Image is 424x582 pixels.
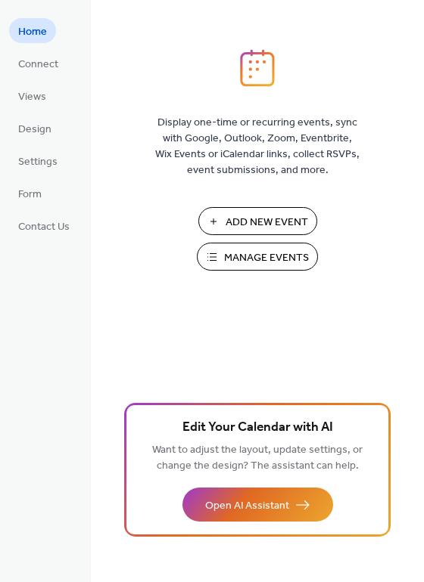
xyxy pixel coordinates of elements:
span: Want to adjust the layout, update settings, or change the design? The assistant can help. [152,440,363,476]
span: Settings [18,154,58,170]
span: Open AI Assistant [205,498,289,514]
a: Contact Us [9,213,79,238]
a: Form [9,181,51,206]
span: Display one-time or recurring events, sync with Google, Outlook, Zoom, Eventbrite, Wix Events or ... [155,115,360,178]
span: Form [18,187,42,203]
button: Add New Event [198,207,317,235]
span: Manage Events [224,250,309,266]
img: logo_icon.svg [240,49,275,87]
span: Add New Event [226,215,308,231]
span: Edit Your Calendar with AI [182,417,333,438]
span: Views [18,89,46,105]
a: Settings [9,148,67,173]
a: Home [9,18,56,43]
button: Open AI Assistant [182,488,333,522]
a: Connect [9,51,67,76]
span: Design [18,122,51,138]
a: Design [9,116,61,141]
span: Connect [18,57,58,73]
span: Contact Us [18,219,70,235]
span: Home [18,24,47,40]
button: Manage Events [197,243,318,271]
a: Views [9,83,55,108]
